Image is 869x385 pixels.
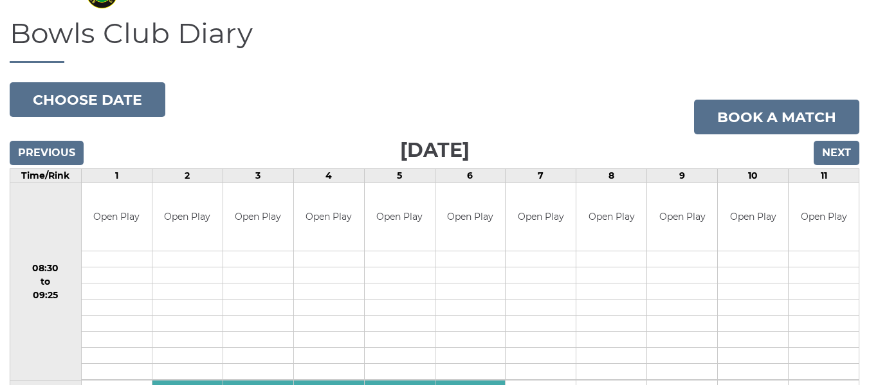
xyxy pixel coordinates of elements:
[10,17,859,63] h1: Bowls Club Diary
[365,183,435,251] td: Open Play
[694,100,859,134] a: Book a match
[506,169,576,183] td: 7
[152,183,223,251] td: Open Play
[647,169,718,183] td: 9
[789,183,859,251] td: Open Play
[10,82,165,117] button: Choose date
[576,169,647,183] td: 8
[293,169,364,183] td: 4
[223,183,293,251] td: Open Play
[718,169,789,183] td: 10
[10,141,84,165] input: Previous
[81,169,152,183] td: 1
[82,183,152,251] td: Open Play
[294,183,364,251] td: Open Play
[435,169,506,183] td: 6
[152,169,223,183] td: 2
[10,183,82,381] td: 08:30 to 09:25
[814,141,859,165] input: Next
[506,183,576,251] td: Open Play
[10,169,82,183] td: Time/Rink
[223,169,293,183] td: 3
[364,169,435,183] td: 5
[435,183,506,251] td: Open Play
[718,183,788,251] td: Open Play
[647,183,717,251] td: Open Play
[576,183,646,251] td: Open Play
[789,169,859,183] td: 11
